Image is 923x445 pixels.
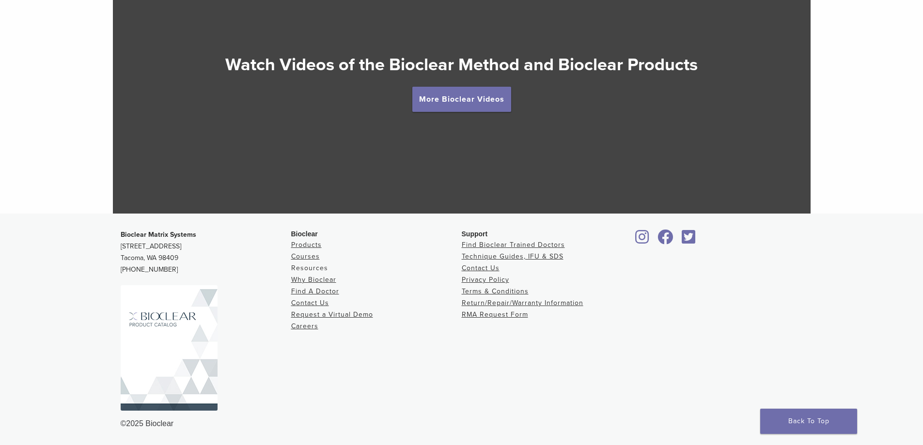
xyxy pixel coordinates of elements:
a: Privacy Policy [462,276,509,284]
a: Resources [291,264,328,272]
div: ©2025 Bioclear [121,418,803,430]
a: Products [291,241,322,249]
a: RMA Request Form [462,310,528,319]
span: Support [462,230,488,238]
a: Careers [291,322,318,330]
a: Technique Guides, IFU & SDS [462,252,563,261]
a: Courses [291,252,320,261]
a: Back To Top [760,409,857,434]
a: Contact Us [291,299,329,307]
a: More Bioclear Videos [412,87,511,112]
a: Why Bioclear [291,276,336,284]
a: Find A Doctor [291,287,339,295]
span: Bioclear [291,230,318,238]
img: Bioclear [121,285,218,411]
a: Return/Repair/Warranty Information [462,299,583,307]
h2: Watch Videos of the Bioclear Method and Bioclear Products [113,53,811,77]
a: Bioclear [632,235,653,245]
a: Bioclear [679,235,699,245]
a: Terms & Conditions [462,287,529,295]
a: Bioclear [655,235,677,245]
a: Find Bioclear Trained Doctors [462,241,565,249]
strong: Bioclear Matrix Systems [121,230,196,239]
p: [STREET_ADDRESS] Tacoma, WA 98409 [PHONE_NUMBER] [121,229,291,276]
a: Request a Virtual Demo [291,310,373,319]
a: Contact Us [462,264,500,272]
